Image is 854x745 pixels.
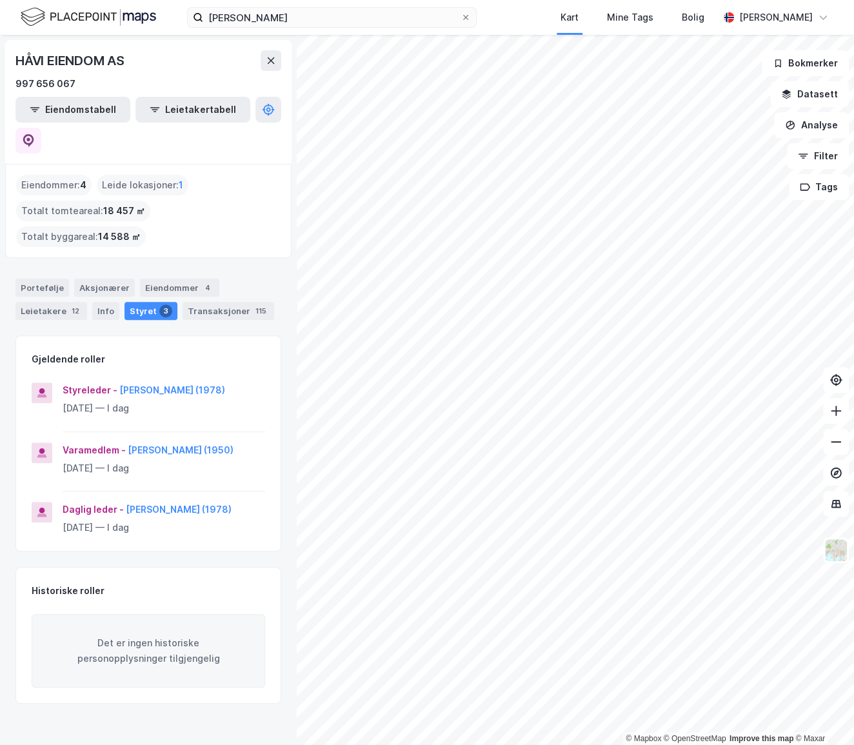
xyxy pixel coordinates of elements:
div: 115 [253,304,269,317]
div: [PERSON_NAME] [739,10,813,25]
div: 3 [159,304,172,317]
div: HÅVI EIENDOM AS [15,50,127,71]
div: [DATE] — I dag [63,461,265,476]
button: Eiendomstabell [15,97,130,123]
span: 14 588 ㎡ [98,229,141,244]
div: Aksjonærer [74,279,135,297]
a: Improve this map [730,734,793,743]
button: Filter [787,143,849,169]
div: [DATE] — I dag [63,520,265,535]
input: Søk på adresse, matrikkel, gårdeiere, leietakere eller personer [203,8,461,27]
div: Leide lokasjoner : [97,175,188,195]
img: Z [824,538,848,562]
img: logo.f888ab2527a4732fd821a326f86c7f29.svg [21,6,156,28]
div: Eiendommer : [16,175,92,195]
button: Analyse [774,112,849,138]
div: Eiendommer [140,279,219,297]
div: Historiske roller [32,583,104,599]
button: Tags [789,174,849,200]
div: Det er ingen historiske personopplysninger tilgjengelig [32,614,265,688]
span: 18 457 ㎡ [103,203,145,219]
div: Portefølje [15,279,69,297]
div: 997 656 067 [15,76,75,92]
div: 4 [201,281,214,294]
button: Leietakertabell [135,97,250,123]
a: OpenStreetMap [664,734,726,743]
button: Datasett [770,81,849,107]
button: Bokmerker [762,50,849,76]
div: Transaksjoner [183,302,274,320]
div: Kart [561,10,579,25]
div: Info [92,302,119,320]
div: Gjeldende roller [32,352,105,367]
iframe: Chat Widget [789,683,854,745]
div: Totalt tomteareal : [16,201,150,221]
div: Styret [124,302,177,320]
span: 1 [179,177,183,193]
div: Mine Tags [607,10,653,25]
div: 12 [69,304,82,317]
div: Bolig [682,10,704,25]
div: [DATE] — I dag [63,401,265,416]
span: 4 [80,177,86,193]
div: Totalt byggareal : [16,226,146,247]
a: Mapbox [626,734,661,743]
div: Leietakere [15,302,87,320]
